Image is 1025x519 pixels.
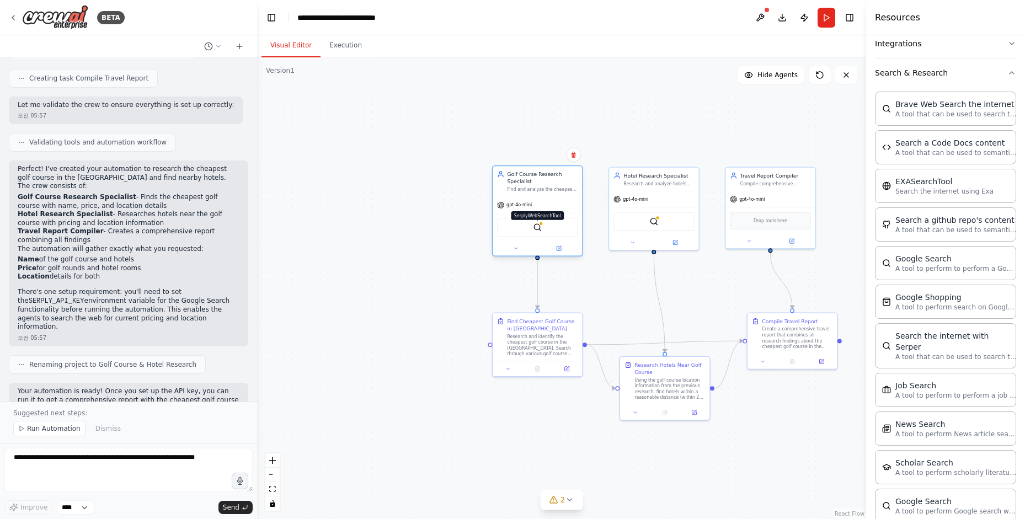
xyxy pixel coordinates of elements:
button: Open in side panel [809,357,834,366]
button: No output available [649,408,680,417]
button: Hide Agents [738,66,804,84]
button: Open in side panel [538,244,580,253]
button: Run Automation [13,421,86,436]
img: SerpApiGoogleShoppingTool [882,297,891,306]
img: SerperDevTool [882,341,891,350]
div: Google Shopping [895,292,1017,303]
button: Switch to previous chat [200,40,226,53]
button: Open in side panel [554,365,579,373]
button: Dismiss [90,421,126,436]
li: - Researches hotels near the golf course with pricing and location information [18,210,239,227]
img: BraveSearchTool [882,104,891,113]
button: Improve [4,500,52,515]
p: A tool to perform Google search with a search_query. [895,507,1017,516]
span: Dismiss [95,424,121,433]
h4: Resources [875,11,920,24]
div: Research Hotels Near Golf CourseUsing the golf course location information from the previous rese... [620,356,711,421]
span: Creating task Compile Travel Report [29,74,148,83]
g: Edge from 60c435bd-bb6d-48ce-b653-f24d79c8fb4c to 839f39f5-5779-4e34-9ef1-4d3744771c48 [767,253,796,308]
button: Open in side panel [771,237,813,245]
div: Using the golf course location information from the previous research, find hotels within a reaso... [634,377,705,400]
span: gpt-4o-mini [506,202,532,208]
strong: Location [18,272,50,280]
div: EXASearchTool [895,176,994,187]
p: Perfect! I've created your automation to research the cheapest golf course in the [GEOGRAPHIC_DAT... [18,165,239,191]
div: Search the internet with Serper [895,330,1017,352]
button: Open in side panel [682,408,707,417]
div: Find Cheapest Golf Course in [GEOGRAPHIC_DATA] [507,318,578,332]
button: No output available [777,357,808,366]
img: SerplyJobSearchTool [882,386,891,394]
button: Integrations [875,29,1016,58]
div: Brave Web Search the internet [895,99,1017,110]
div: Version 1 [266,66,295,75]
div: Google Search [895,496,1017,507]
p: A tool to perform to perform a Google search with a search_query. [895,264,1017,273]
div: 오전 05:57 [18,111,234,120]
button: Hide right sidebar [842,10,857,25]
g: Edge from d8e6af72-fb4f-4ec8-98f2-79fad9e05cd5 to 9e442af1-0b54-4c73-8bb0-be0ad8c27491 [534,261,541,308]
img: SerplyNewsSearchTool [882,424,891,433]
p: A tool to perform News article search with a search_query. [895,430,1017,438]
li: - Finds the cheapest golf course with name, price, and location details [18,193,239,210]
span: Run Automation [27,424,81,433]
div: Research and analyze hotels near a specific golf course location, gathering comprehensive informa... [624,181,695,187]
g: Edge from 7341362e-751e-4651-9480-3323bd171a30 to 1958a774-7e1e-485a-9ad4-59048a5019da [650,254,669,352]
div: Create a comprehensive travel report that combines all research findings about the cheapest golf ... [762,327,832,350]
button: Open in side panel [655,238,696,247]
li: of the golf course and hotels [18,255,239,264]
div: Google Search [895,253,1017,264]
p: Let me validate the crew to ensure everything is set up correctly: [18,101,234,110]
button: zoom out [265,468,280,482]
div: Job Search [895,380,1017,391]
p: A tool that can be used to semantic search a query from a github repo's content. This is not the ... [895,226,1017,234]
p: Your automation is ready! Once you set up the API key, you can run it to get a comprehensive repo... [18,387,239,421]
div: Compile comprehensive research findings into a well-structured report that presents golf course a... [740,181,811,187]
p: A tool to perform scholarly literature search with a search_query. [895,468,1017,477]
div: React Flow controls [265,453,280,511]
div: BETA [97,11,125,24]
img: EXASearchTool [882,181,891,190]
span: Hide Agents [757,71,798,79]
g: Edge from 1958a774-7e1e-485a-9ad4-59048a5019da to 839f39f5-5779-4e34-9ef1-4d3744771c48 [714,338,743,392]
div: News Search [895,419,1017,430]
button: Visual Editor [261,34,321,57]
div: Hotel Research SpecialistResearch and analyze hotels near a specific golf course location, gather... [608,167,700,251]
div: Research Hotels Near Golf Course [634,361,705,376]
button: zoom in [265,453,280,468]
div: Compile Travel Report [762,318,818,325]
img: SerplyWebSearchTool [533,223,542,232]
strong: Price [18,264,36,272]
div: Search a Code Docs content [895,137,1017,148]
button: 2 [541,490,583,510]
button: Hide left sidebar [264,10,279,25]
button: Delete node [567,148,581,162]
div: Research and identify the cheapest golf course in the [GEOGRAPHIC_DATA]. Search through various g... [507,334,578,357]
img: SerplyWebSearchTool [882,501,891,510]
span: gpt-4o-mini [623,196,648,202]
p: A tool that can be used to semantic search a query from a Code Docs content. [895,148,1017,157]
button: fit view [265,482,280,496]
p: Search the internet using Exa [895,187,994,196]
span: Drop tools here [754,217,787,224]
div: Search a github repo's content [895,215,1017,226]
strong: Travel Report Compiler [18,227,104,235]
nav: breadcrumb [297,12,403,23]
strong: Name [18,255,39,263]
span: Renaming project to Golf Course & Hotel Research [29,360,196,369]
div: 오전 05:57 [18,334,239,342]
li: details for both [18,272,239,281]
div: Compile Travel ReportCreate a comprehensive travel report that combines all research findings abo... [747,312,838,370]
button: Search & Research [875,58,1016,87]
div: Golf Course Research SpecialistFind and analyze the cheapest golf course in the [GEOGRAPHIC_DATA]... [492,167,583,258]
button: Send [218,501,253,514]
p: A tool that can be used to search the internet with a search_query. Supports different search typ... [895,352,1017,361]
div: Find and analyze the cheapest golf course in the [GEOGRAPHIC_DATA], gathering detailed informatio... [507,186,578,192]
button: toggle interactivity [265,496,280,511]
img: CodeDocsSearchTool [882,143,891,152]
a: React Flow attribution [835,511,864,517]
div: Scholar Search [895,457,1017,468]
span: Improve [20,503,47,512]
div: Golf Course Research Specialist [507,170,578,185]
p: There's one setup requirement: you'll need to set the environment variable for the Google Search ... [18,288,239,331]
